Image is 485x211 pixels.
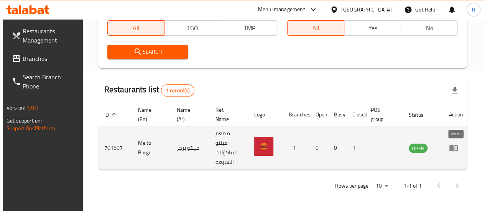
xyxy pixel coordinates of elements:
span: TMP [224,23,275,34]
span: 1.0.0 [26,103,38,113]
span: Search [113,47,182,57]
div: Total records count [161,84,194,97]
div: [GEOGRAPHIC_DATA] [341,5,392,14]
table: enhanced table [98,103,469,170]
span: POS group [371,105,393,124]
span: Status [409,110,434,119]
td: مطعم ميلتو للماكؤلات السريعه [209,126,248,170]
span: No [404,23,455,34]
button: Yes [344,20,401,36]
h2: Restaurants list [104,84,194,97]
span: R [472,5,475,14]
button: Search [107,45,188,59]
th: Branches [283,103,309,126]
p: Rows per page: [335,181,370,191]
th: Open [309,103,328,126]
th: Logo [248,103,283,126]
td: 1 [283,126,309,170]
span: ID [104,110,119,119]
span: OPEN [409,144,427,153]
td: 701607 [98,126,132,170]
td: Melto Burger [132,126,171,170]
span: Restaurants Management [23,26,77,45]
span: Ref. Name [215,105,239,124]
th: Action [443,103,469,126]
button: All [107,20,164,36]
span: All [291,23,341,34]
button: All [287,20,344,36]
td: 0 [309,126,328,170]
th: Closed [346,103,365,126]
span: Version: [7,103,25,113]
td: ميلتو برجر [171,126,209,170]
span: All [111,23,161,34]
div: Export file [446,81,464,100]
span: Name (En) [138,105,161,124]
span: Yes [347,23,398,34]
span: Get support on: [7,116,42,126]
span: Search Branch Phone [23,72,77,91]
span: 1 record(s) [161,87,194,94]
button: TMP [221,20,278,36]
td: 1 [346,126,365,170]
img: Melto Burger [254,137,273,156]
div: Rows per page: [373,180,391,192]
span: Branches [23,54,77,63]
span: Name (Ar) [177,105,200,124]
p: 1-1 of 1 [403,181,422,191]
a: Branches [6,49,84,68]
td: 0 [328,126,346,170]
a: Restaurants Management [6,22,84,49]
button: No [401,20,458,36]
a: Search Branch Phone [6,68,84,95]
button: TGO [164,20,221,36]
div: Menu-management [258,5,305,14]
th: Busy [328,103,346,126]
a: Support.OpsPlatform [7,123,55,133]
span: TGO [168,23,218,34]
